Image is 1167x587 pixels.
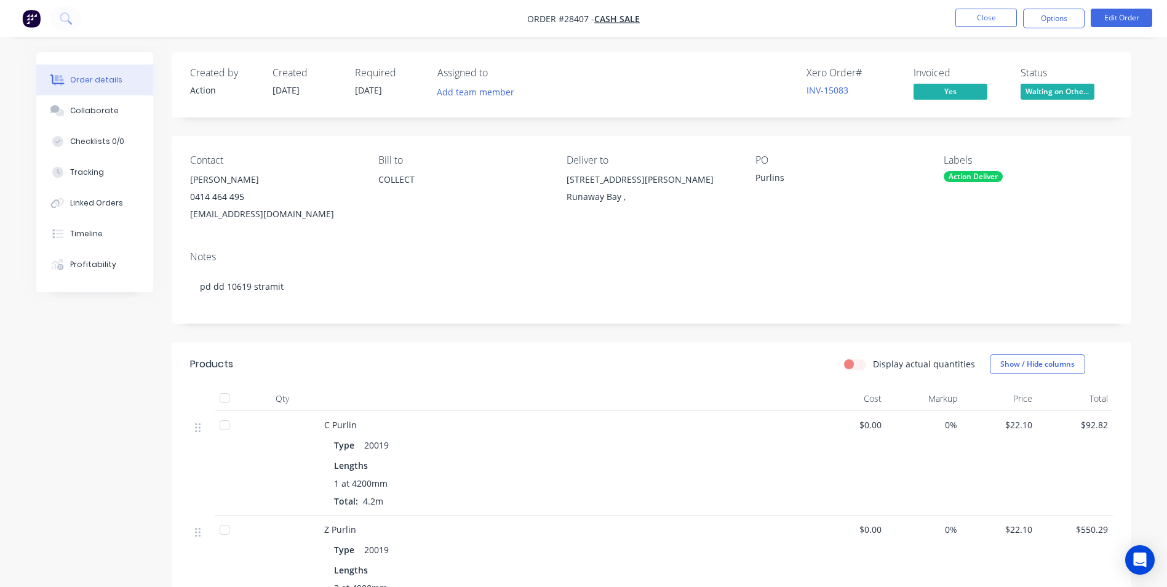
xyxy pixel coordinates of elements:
div: Action [190,84,258,97]
button: Add team member [430,84,520,100]
button: Linked Orders [36,188,153,218]
span: C Purlin [324,419,357,431]
div: Products [190,357,233,372]
div: Linked Orders [70,198,123,209]
button: Edit Order [1091,9,1152,27]
span: 1 at 4200mm [334,477,388,490]
span: Lengths [334,459,368,472]
a: CASH SALE [594,13,640,25]
span: $92.82 [1042,418,1108,431]
div: [PERSON_NAME]0414 464 495[EMAIL_ADDRESS][DOMAIN_NAME] [190,171,359,223]
div: Status [1021,67,1113,79]
span: Order #28407 - [527,13,594,25]
div: Labels [944,154,1112,166]
div: PO [755,154,924,166]
span: $550.29 [1042,523,1108,536]
button: Timeline [36,218,153,249]
span: [DATE] [273,84,300,96]
span: Z Purlin [324,524,356,535]
div: pd dd 10619 stramit [190,268,1113,305]
div: [STREET_ADDRESS][PERSON_NAME] [567,171,735,188]
span: $0.00 [816,418,882,431]
span: $22.10 [967,523,1033,536]
div: Type [334,541,359,559]
div: Type [334,436,359,454]
div: Tracking [70,167,104,178]
span: Yes [914,84,987,99]
button: Show / Hide columns [990,354,1085,374]
div: COLLECT [378,171,547,210]
div: Runaway Bay , [567,188,735,206]
button: Waiting on Othe... [1021,84,1094,102]
div: 0414 464 495 [190,188,359,206]
div: [EMAIL_ADDRESS][DOMAIN_NAME] [190,206,359,223]
div: Invoiced [914,67,1006,79]
div: Contact [190,154,359,166]
div: Open Intercom Messenger [1125,545,1155,575]
div: Profitability [70,259,116,270]
div: Markup [886,386,962,411]
button: Options [1023,9,1085,28]
span: Total: [334,495,358,507]
button: Tracking [36,157,153,188]
button: Add team member [437,84,521,100]
button: Order details [36,65,153,95]
div: Notes [190,251,1113,263]
div: Cost [811,386,887,411]
a: INV-15083 [807,84,848,96]
div: Collaborate [70,105,119,116]
div: Assigned to [437,67,560,79]
span: Lengths [334,564,368,577]
div: Qty [245,386,319,411]
span: Waiting on Othe... [1021,84,1094,99]
div: Required [355,67,423,79]
span: $22.10 [967,418,1033,431]
span: 4.2m [358,495,388,507]
button: Checklists 0/0 [36,126,153,157]
span: 0% [891,523,957,536]
div: Xero Order # [807,67,899,79]
label: Display actual quantities [873,357,975,370]
div: Deliver to [567,154,735,166]
div: Action Deliver [944,171,1003,182]
div: Order details [70,74,122,86]
div: Timeline [70,228,103,239]
span: $0.00 [816,523,882,536]
div: Purlins [755,171,909,188]
div: 20019 [359,541,394,559]
img: Factory [22,9,41,28]
div: 20019 [359,436,394,454]
div: Bill to [378,154,547,166]
span: 0% [891,418,957,431]
div: Price [962,386,1038,411]
span: [DATE] [355,84,382,96]
button: Profitability [36,249,153,280]
div: [PERSON_NAME] [190,171,359,188]
div: Checklists 0/0 [70,136,124,147]
div: Created by [190,67,258,79]
button: Collaborate [36,95,153,126]
button: Close [955,9,1017,27]
div: COLLECT [378,171,547,188]
div: Total [1037,386,1113,411]
div: [STREET_ADDRESS][PERSON_NAME]Runaway Bay , [567,171,735,210]
div: Created [273,67,340,79]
